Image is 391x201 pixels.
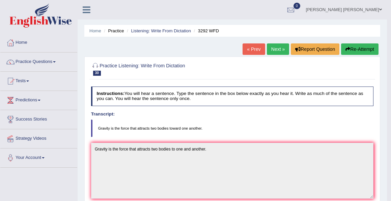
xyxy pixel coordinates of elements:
span: 30 [93,71,101,76]
a: Home [89,28,101,33]
h4: You will hear a sentence. Type the sentence in the box below exactly as you hear it. Write as muc... [91,87,374,106]
a: Tests [0,72,77,89]
span: 0 [294,3,300,9]
blockquote: Gravity is the force that attracts two bodies toward one another. [91,120,374,137]
a: « Prev [243,43,265,55]
a: Next » [267,43,289,55]
li: Practice [102,28,124,34]
a: Home [0,33,77,50]
h4: Transcript: [91,112,374,117]
button: Report Question [291,43,339,55]
h2: Practice Listening: Write From Dictation [91,62,266,76]
li: 3292 WFD [192,28,219,34]
button: Re-Attempt [341,43,379,55]
a: Listening: Write From Dictation [131,28,191,33]
b: Instructions: [96,91,124,96]
a: Predictions [0,91,77,108]
a: Your Account [0,148,77,165]
a: Success Stories [0,110,77,127]
a: Strategy Videos [0,129,77,146]
a: Practice Questions [0,53,77,69]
